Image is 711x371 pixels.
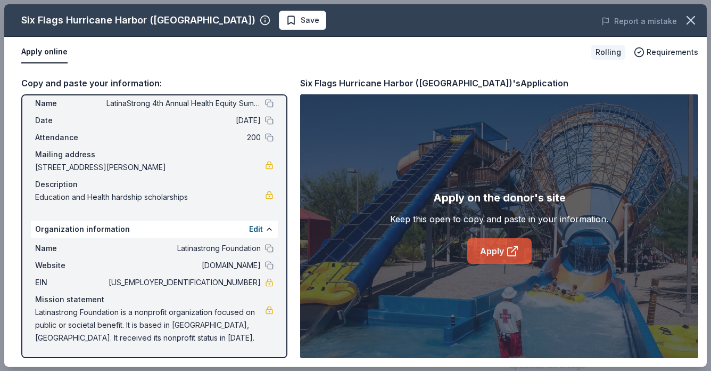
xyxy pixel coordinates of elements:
[634,46,698,59] button: Requirements
[35,178,274,191] div: Description
[21,76,287,90] div: Copy and paste your information:
[35,276,106,289] span: EIN
[433,189,566,206] div: Apply on the donor's site
[106,131,261,144] span: 200
[35,131,106,144] span: Attendance
[467,238,532,264] a: Apply
[35,191,265,204] span: Education and Health hardship scholarships
[279,11,326,30] button: Save
[390,213,608,225] div: Keep this open to copy and paste in your information.
[591,45,625,60] div: Rolling
[106,114,261,127] span: [DATE]
[35,161,265,174] span: [STREET_ADDRESS][PERSON_NAME]
[35,306,265,344] span: Latinastrong Foundation is a nonprofit organization focused on public or societal benefit. It is ...
[647,46,698,59] span: Requirements
[106,276,261,289] span: [US_EMPLOYER_IDENTIFICATION_NUMBER]
[31,221,278,238] div: Organization information
[35,259,106,272] span: Website
[300,76,568,90] div: Six Flags Hurricane Harbor ([GEOGRAPHIC_DATA])'s Application
[21,12,255,29] div: Six Flags Hurricane Harbor ([GEOGRAPHIC_DATA])
[249,223,263,236] button: Edit
[35,97,106,110] span: Name
[106,242,261,255] span: Latinastrong Foundation
[35,293,274,306] div: Mission statement
[35,148,274,161] div: Mailing address
[106,97,261,110] span: LatinaStrong 4th Annual Health Equity Summit
[35,242,106,255] span: Name
[301,14,319,27] span: Save
[106,259,261,272] span: [DOMAIN_NAME]
[21,41,68,63] button: Apply online
[35,114,106,127] span: Date
[601,15,677,28] button: Report a mistake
